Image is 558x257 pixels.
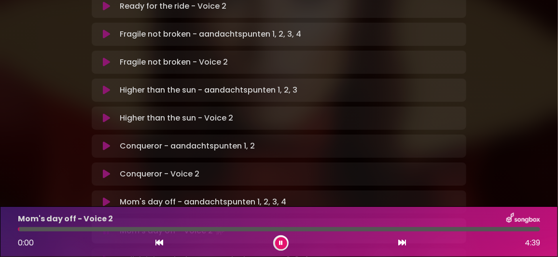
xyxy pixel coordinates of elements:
p: Conqueror - Voice 2 [120,168,199,180]
p: Ready for the ride - Voice 2 [120,0,226,12]
p: Conqueror - aandachtspunten 1, 2 [120,140,255,152]
p: Mom's day off - Voice 2 [18,213,113,225]
p: Mom's day off - aandachtspunten 1, 2, 3, 4 [120,196,286,208]
img: songbox-logo-white.png [506,213,540,225]
span: 4:39 [525,237,540,249]
p: Fragile not broken - Voice 2 [120,56,228,68]
span: 0:00 [18,237,34,248]
p: Higher than the sun - aandachtspunten 1, 2, 3 [120,84,297,96]
p: Fragile not broken - aandachtspunten 1, 2, 3, 4 [120,28,301,40]
p: Higher than the sun - Voice 2 [120,112,233,124]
